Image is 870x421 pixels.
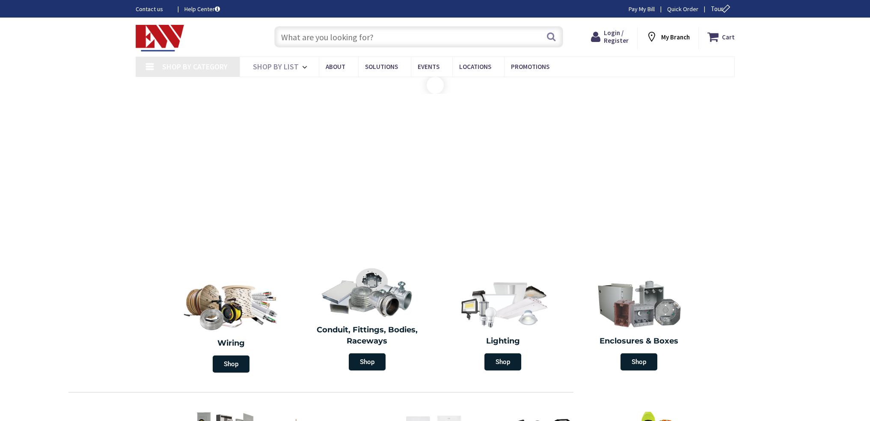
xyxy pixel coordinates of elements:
h2: Enclosures & Boxes [577,336,701,347]
a: Help Center [184,5,220,13]
span: Shop [213,355,249,373]
span: About [326,63,345,71]
a: Wiring Shop [163,274,300,377]
span: Shop [484,353,521,370]
a: Quick Order [667,5,698,13]
span: Events [418,63,439,71]
a: Lighting Shop [437,274,569,375]
h2: Lighting [442,336,565,347]
a: Pay My Bill [629,5,655,13]
a: Contact us [136,5,171,13]
a: Cart [707,29,735,45]
span: Solutions [365,63,398,71]
span: Shop [621,353,657,370]
input: What are you looking for? [274,26,563,48]
a: Enclosures & Boxes Shop [573,274,705,375]
a: Conduit, Fittings, Bodies, Raceways Shop [301,263,433,375]
div: My Branch [646,29,690,45]
strong: My Branch [661,33,690,41]
span: Locations [459,63,491,71]
strong: Cart [722,29,735,45]
span: Shop By List [253,62,299,72]
span: Login / Register [604,29,629,45]
img: Electrical Wholesalers, Inc. [136,25,184,51]
span: Tour [711,5,733,13]
span: Promotions [511,63,549,71]
span: Shop [349,353,386,370]
h2: Conduit, Fittings, Bodies, Raceways [306,325,429,346]
h2: Wiring [168,338,295,349]
span: Shop By Category [162,62,228,72]
a: Login / Register [591,29,629,45]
